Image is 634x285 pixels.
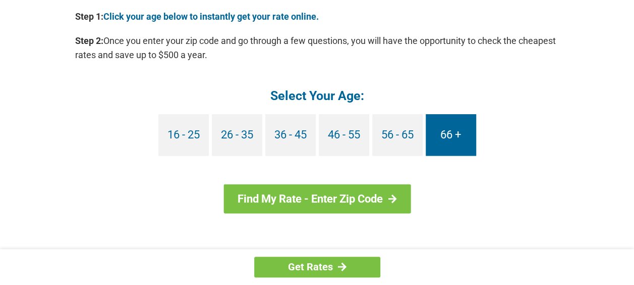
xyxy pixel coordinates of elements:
a: 56 - 65 [372,114,423,156]
h4: Select Your Age: [75,87,559,104]
b: Step 2: [75,35,103,46]
a: Click your age below to instantly get your rate online. [103,11,319,22]
a: 26 - 35 [212,114,262,156]
a: 36 - 45 [265,114,316,156]
a: 46 - 55 [319,114,369,156]
p: Once you enter your zip code and go through a few questions, you will have the opportunity to che... [75,34,559,62]
a: 66 + [426,114,476,156]
b: Step 1: [75,11,103,22]
a: Get Rates [254,257,380,277]
a: 16 - 25 [158,114,209,156]
a: Find My Rate - Enter Zip Code [223,184,411,214]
